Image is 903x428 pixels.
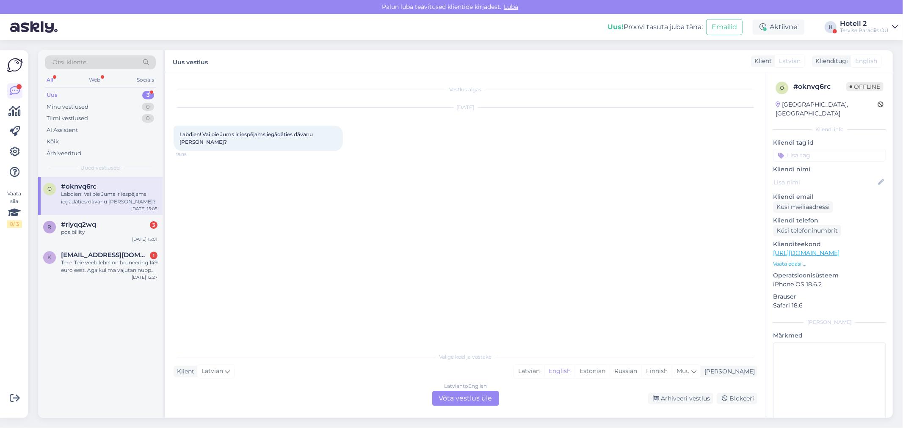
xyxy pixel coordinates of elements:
[142,91,154,99] div: 3
[773,126,886,133] div: Kliendi info
[701,367,755,376] div: [PERSON_NAME]
[610,365,641,378] div: Russian
[61,190,157,206] div: Labdien! Vai pie Jums ir iespējams iegādāties dāvanu [PERSON_NAME]?
[7,190,22,228] div: Vaata siia
[514,365,544,378] div: Latvian
[779,57,801,66] span: Latvian
[773,292,886,301] p: Brauser
[132,236,157,242] div: [DATE] 15:01
[855,57,877,66] span: English
[812,57,848,66] div: Klienditugi
[773,249,839,257] a: [URL][DOMAIN_NAME]
[608,22,703,32] div: Proovi tasuta juba täna:
[47,103,88,111] div: Minu vestlused
[776,100,878,118] div: [GEOGRAPHIC_DATA], [GEOGRAPHIC_DATA]
[751,57,772,66] div: Klient
[825,21,837,33] div: H
[142,103,154,111] div: 0
[150,252,157,259] div: 1
[773,271,886,280] p: Operatsioonisüsteem
[131,206,157,212] div: [DATE] 15:05
[132,274,157,280] div: [DATE] 12:27
[135,74,156,85] div: Socials
[48,254,52,261] span: k
[717,393,757,404] div: Blokeeri
[846,82,884,91] span: Offline
[608,23,624,31] b: Uus!
[176,151,208,158] span: 15:05
[773,260,886,268] p: Vaata edasi ...
[47,186,52,192] span: o
[61,183,97,190] span: #oknvq6rc
[840,20,889,27] div: Hotell 2
[773,280,886,289] p: iPhone OS 18.6.2
[179,131,314,145] span: Labdien! Vai pie Jums ir iespējams iegādāties dāvanu [PERSON_NAME]?
[793,82,846,92] div: # oknvq6rc
[61,259,157,274] div: Tere. Teie veebilehel on broneering 149 euro eest. Aga kui ma vajutan nuppu „Lisa”, näitab see, e...
[45,74,55,85] div: All
[48,224,52,230] span: r
[773,201,833,213] div: Küsi meiliaadressi
[142,114,154,123] div: 0
[47,137,59,146] div: Kõik
[61,251,149,259] span: kgest@inbox.ru
[773,138,886,147] p: Kliendi tag'id
[81,164,120,172] span: Uued vestlused
[840,27,889,34] div: Tervise Paradiis OÜ
[432,391,499,406] div: Võta vestlus üle
[202,367,223,376] span: Latvian
[150,221,157,229] div: 3
[47,126,78,134] div: AI Assistent
[47,91,58,99] div: Uus
[174,367,194,376] div: Klient
[773,240,886,249] p: Klienditeekond
[174,353,757,361] div: Valige keel ja vastake
[773,165,886,174] p: Kliendi nimi
[773,216,886,225] p: Kliendi telefon
[575,365,610,378] div: Estonian
[7,57,23,73] img: Askly Logo
[840,20,898,34] a: Hotell 2Tervise Paradiis OÜ
[61,228,157,236] div: posibillity
[773,192,886,201] p: Kliendi email
[47,114,88,123] div: Tiimi vestlused
[773,225,841,236] div: Küsi telefoninumbrit
[88,74,102,85] div: Web
[753,19,804,35] div: Aktiivne
[7,220,22,228] div: 0 / 3
[773,149,886,162] input: Lisa tag
[773,301,886,310] p: Safari 18.6
[52,58,86,67] span: Otsi kliente
[641,365,672,378] div: Finnish
[773,331,886,340] p: Märkmed
[706,19,743,35] button: Emailid
[677,367,690,375] span: Muu
[173,55,208,67] label: Uus vestlus
[47,149,81,158] div: Arhiveeritud
[444,382,487,390] div: Latvian to English
[174,104,757,111] div: [DATE]
[648,393,713,404] div: Arhiveeri vestlus
[773,318,886,326] div: [PERSON_NAME]
[502,3,521,11] span: Luba
[544,365,575,378] div: English
[780,85,784,91] span: o
[174,86,757,93] div: Vestlus algas
[773,178,876,187] input: Lisa nimi
[61,221,96,228] span: #riyqq2wq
